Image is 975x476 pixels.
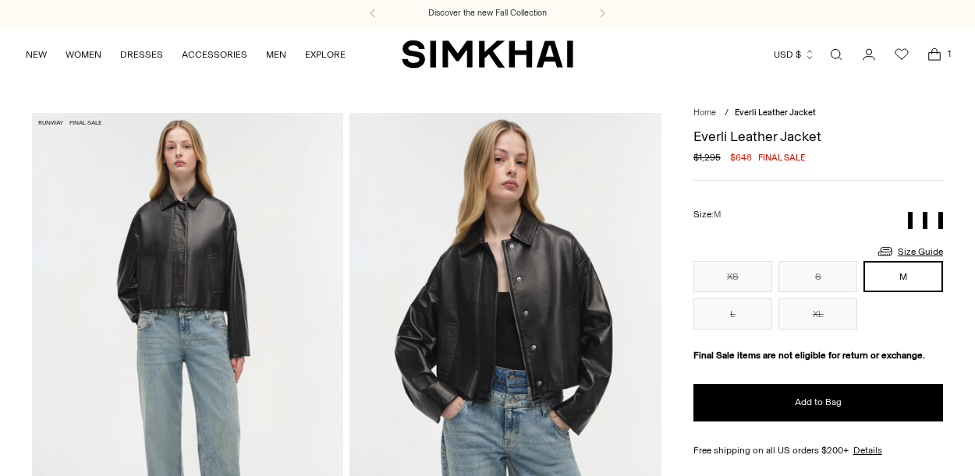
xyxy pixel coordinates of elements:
[725,107,729,120] div: /
[942,47,956,61] span: 1
[26,37,47,72] a: NEW
[863,261,942,292] button: M
[693,107,943,120] nav: breadcrumbs
[886,39,917,70] a: Wishlist
[402,39,573,69] a: SIMKHAI
[693,443,943,457] div: Free shipping on all US orders $200+
[774,37,815,72] button: USD $
[66,37,101,72] a: WOMEN
[853,39,885,70] a: Go to the account page
[735,108,816,118] span: Everli Leather Jacket
[305,37,346,72] a: EXPLORE
[778,261,857,292] button: S
[693,207,721,222] label: Size:
[120,37,163,72] a: DRESSES
[182,37,247,72] a: ACCESSORIES
[876,242,943,261] a: Size Guide
[795,396,842,409] span: Add to Bag
[778,298,857,330] button: XL
[693,108,716,118] a: Home
[693,129,943,143] h1: Everli Leather Jacket
[919,39,950,70] a: Open cart modal
[266,37,286,72] a: MEN
[693,298,772,330] button: L
[853,443,882,457] a: Details
[693,384,943,421] button: Add to Bag
[428,7,547,19] a: Discover the new Fall Collection
[693,261,772,292] button: XS
[714,210,721,220] span: M
[693,150,721,164] s: $1,295
[821,39,852,70] a: Open search modal
[730,150,752,164] span: $648
[693,350,925,361] strong: Final Sale items are not eligible for return or exchange.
